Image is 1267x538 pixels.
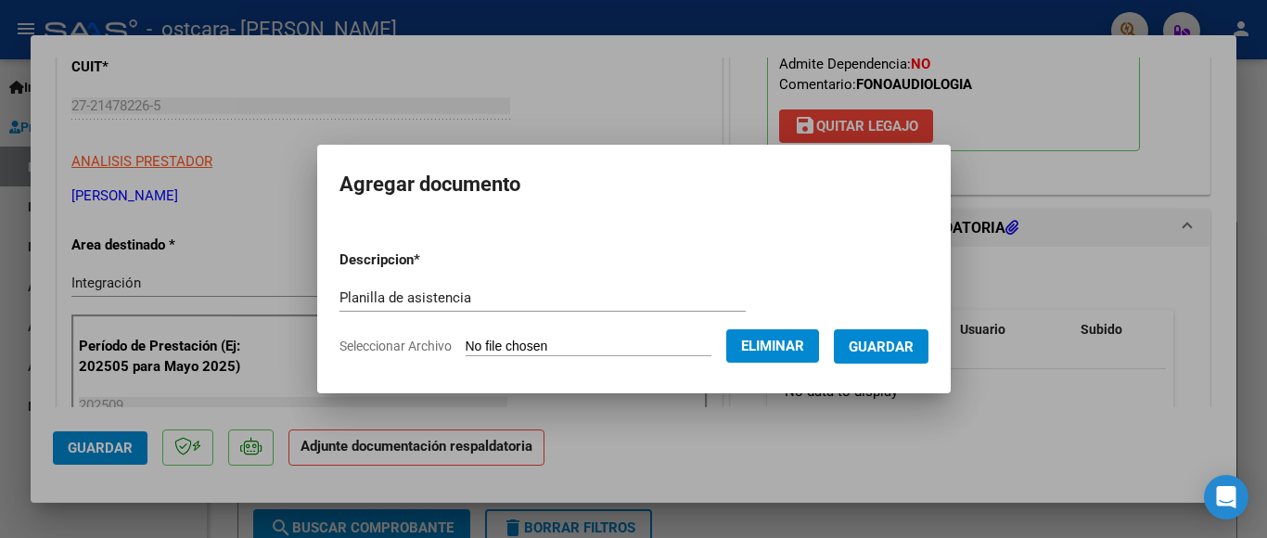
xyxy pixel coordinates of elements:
span: Eliminar [741,338,804,354]
span: Seleccionar Archivo [339,339,452,353]
button: Guardar [834,329,928,364]
h2: Agregar documento [339,167,928,202]
button: Eliminar [726,329,819,363]
p: Descripcion [339,250,517,271]
div: Open Intercom Messenger [1204,475,1248,519]
span: Guardar [849,339,914,355]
